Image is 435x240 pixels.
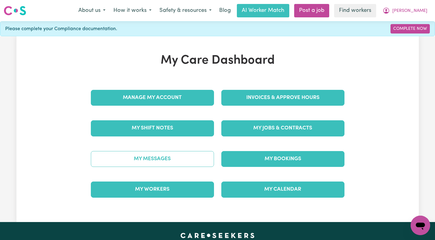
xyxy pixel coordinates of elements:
a: Blog [216,4,234,17]
a: Manage My Account [91,90,214,106]
span: Please complete your Compliance documentation. [5,25,117,33]
a: Careseekers home page [180,233,255,238]
a: My Calendar [221,182,344,197]
button: How it works [109,4,155,17]
iframe: Button to launch messaging window [411,216,430,235]
a: Careseekers logo [4,4,26,18]
h1: My Care Dashboard [87,53,348,68]
a: My Messages [91,151,214,167]
a: Find workers [334,4,376,17]
button: Safety & resources [155,4,216,17]
a: My Shift Notes [91,120,214,136]
button: My Account [379,4,431,17]
a: Post a job [294,4,329,17]
a: Invoices & Approve Hours [221,90,344,106]
a: My Workers [91,182,214,197]
button: About us [74,4,109,17]
a: My Bookings [221,151,344,167]
a: AI Worker Match [237,4,289,17]
span: [PERSON_NAME] [392,8,427,14]
a: Complete Now [390,24,430,34]
img: Careseekers logo [4,5,26,16]
a: My Jobs & Contracts [221,120,344,136]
